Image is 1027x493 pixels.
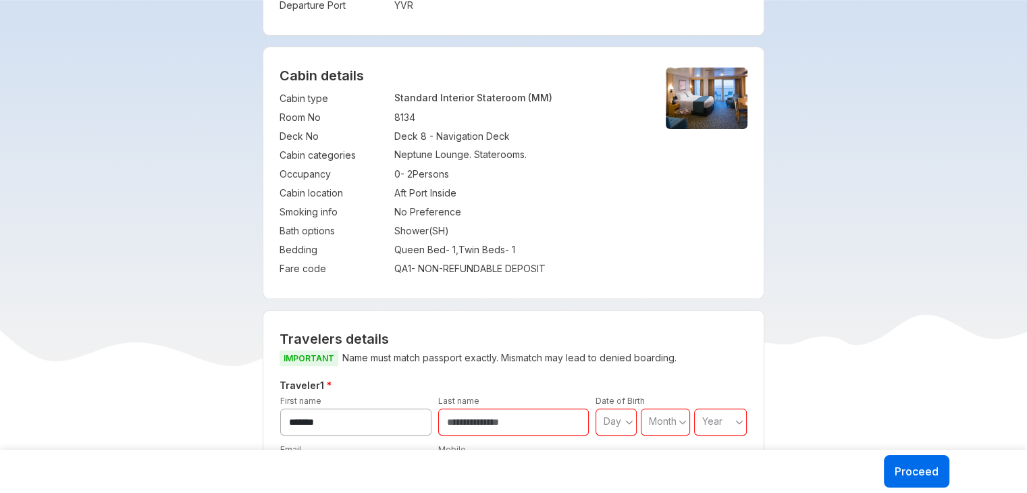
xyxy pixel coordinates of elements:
[280,259,388,278] td: Fare code
[280,222,388,240] td: Bath options
[394,92,643,103] p: Standard Interior Stateroom
[280,89,388,108] td: Cabin type
[388,203,394,222] td: :
[394,244,458,255] span: Queen Bed - 1 ,
[388,259,394,278] td: :
[277,378,750,394] h5: Traveler 1
[438,396,479,406] label: Last name
[438,444,466,455] label: Mobile
[649,415,677,427] span: Month
[528,92,552,103] span: (MM)
[280,396,321,406] label: First name
[280,68,747,84] h4: Cabin details
[280,240,388,259] td: Bedding
[388,127,394,146] td: :
[280,108,388,127] td: Room No
[388,146,394,165] td: :
[702,415,722,427] span: Year
[280,184,388,203] td: Cabin location
[458,244,515,255] span: Twin Beds - 1
[388,108,394,127] td: :
[394,165,643,184] td: 0 - 2 Persons
[388,222,394,240] td: :
[280,203,388,222] td: Smoking info
[679,415,687,429] svg: angle down
[735,415,743,429] svg: angle down
[394,184,643,203] td: Aft Port Inside
[625,415,633,429] svg: angle down
[394,203,643,222] td: No Preference
[280,444,301,455] label: Email
[388,89,394,108] td: :
[280,165,388,184] td: Occupancy
[280,127,388,146] td: Deck No
[388,184,394,203] td: :
[394,127,643,146] td: Deck 8 - Navigation Deck
[394,262,643,276] div: QA1 - NON-REFUNDABLE DEPOSIT
[388,240,394,259] td: :
[604,415,621,427] span: Day
[280,331,747,347] h2: Travelers details
[394,149,643,160] p: Neptune Lounge. Staterooms.
[388,165,394,184] td: :
[280,350,747,367] p: Name must match passport exactly. Mismatch may lead to denied boarding.
[884,455,949,488] button: Proceed
[394,222,643,240] td: Shower ( SH )
[280,146,388,165] td: Cabin categories
[596,396,645,406] label: Date of Birth
[280,351,338,366] span: IMPORTANT
[394,108,643,127] td: 8134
